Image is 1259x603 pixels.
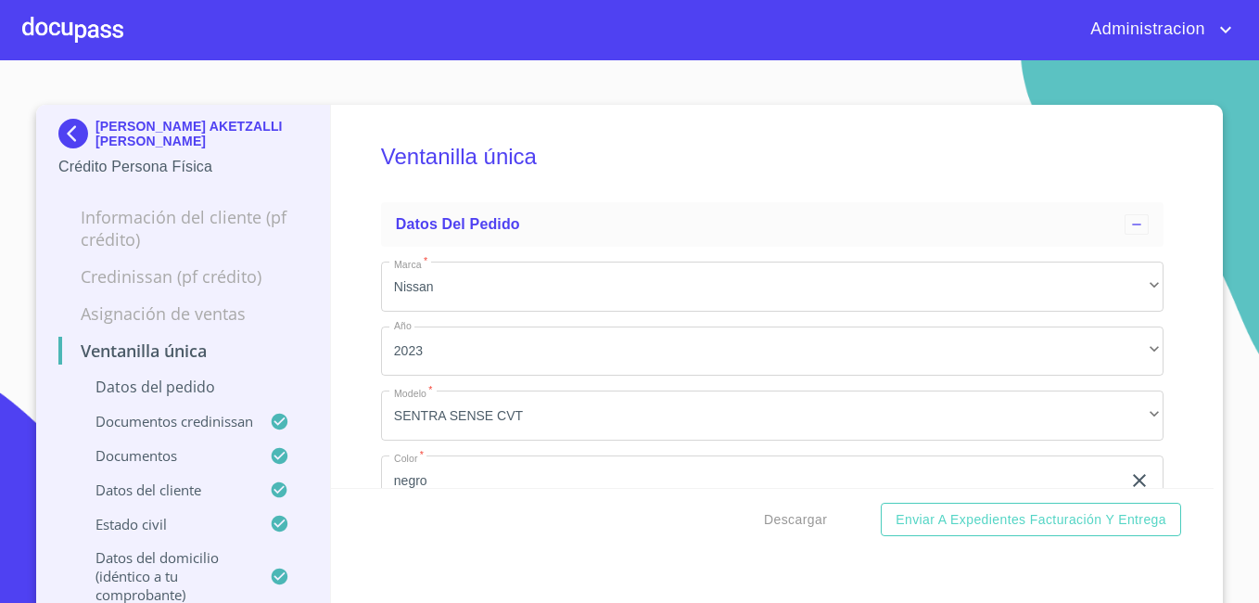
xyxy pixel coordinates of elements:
div: [PERSON_NAME] AKETZALLI [PERSON_NAME] [58,119,308,156]
button: Descargar [757,503,834,537]
button: clear input [1128,469,1151,492]
p: [PERSON_NAME] AKETZALLI [PERSON_NAME] [95,119,308,148]
h5: Ventanilla única [381,119,1164,195]
img: Docupass spot blue [58,119,95,148]
span: Descargar [764,508,827,532]
span: Datos del pedido [396,216,520,232]
p: Credinissan (PF crédito) [58,265,308,288]
button: account of current user [1076,15,1237,45]
span: Enviar a Expedientes Facturación y Entrega [896,508,1166,532]
div: SENTRA SENSE CVT [381,391,1164,441]
p: Ventanilla única [58,340,308,362]
span: Administracion [1076,15,1214,45]
button: Enviar a Expedientes Facturación y Entrega [881,503,1181,537]
div: Datos del pedido [381,202,1164,247]
p: Datos del pedido [58,377,308,397]
p: Crédito Persona Física [58,156,308,178]
div: 2023 [381,327,1164,377]
p: Información del cliente (PF crédito) [58,206,308,250]
p: Estado civil [58,515,270,533]
p: Datos del cliente [58,481,270,499]
p: Documentos CrediNissan [58,412,270,430]
p: Documentos [58,446,270,465]
p: Asignación de Ventas [58,302,308,325]
div: Nissan [381,262,1164,312]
